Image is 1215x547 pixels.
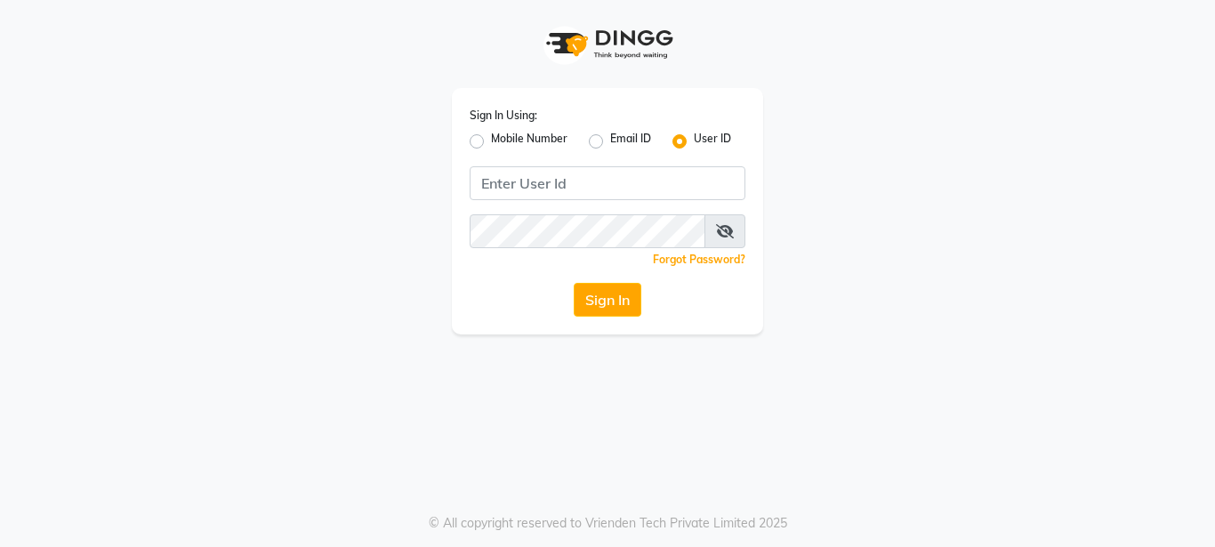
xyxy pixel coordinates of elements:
button: Sign In [574,283,641,317]
label: Mobile Number [491,131,567,152]
input: Username [470,214,705,248]
label: Sign In Using: [470,108,537,124]
img: logo1.svg [536,18,679,70]
label: Email ID [610,131,651,152]
input: Username [470,166,745,200]
label: User ID [694,131,731,152]
a: Forgot Password? [653,253,745,266]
